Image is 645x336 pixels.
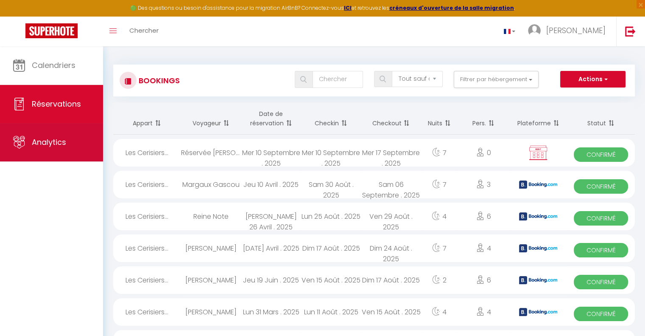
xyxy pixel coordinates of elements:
th: Sort by booking date [241,103,301,135]
span: [PERSON_NAME] [546,25,606,36]
span: Calendriers [32,60,75,71]
a: Chercher [123,17,165,46]
span: Réservations [32,99,81,109]
th: Sort by rentals [113,103,181,135]
input: Chercher [313,71,363,88]
th: Sort by checkin [301,103,361,135]
a: ... [PERSON_NAME] [522,17,616,46]
th: Sort by people [458,103,510,135]
img: Super Booking [25,23,78,38]
button: Filtrer par hébergement [454,71,539,88]
th: Sort by guest [181,103,241,135]
span: Analytics [32,137,66,147]
th: Sort by checkout [361,103,421,135]
span: Chercher [129,26,159,35]
th: Sort by status [567,103,635,135]
th: Sort by channel [510,103,567,135]
a: créneaux d'ouverture de la salle migration [389,4,514,11]
img: logout [625,26,636,37]
img: ... [528,24,541,37]
h3: Bookings [137,71,180,90]
button: Ouvrir le widget de chat LiveChat [7,3,32,29]
th: Sort by nights [421,103,458,135]
button: Actions [560,71,625,88]
a: ICI [344,4,352,11]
